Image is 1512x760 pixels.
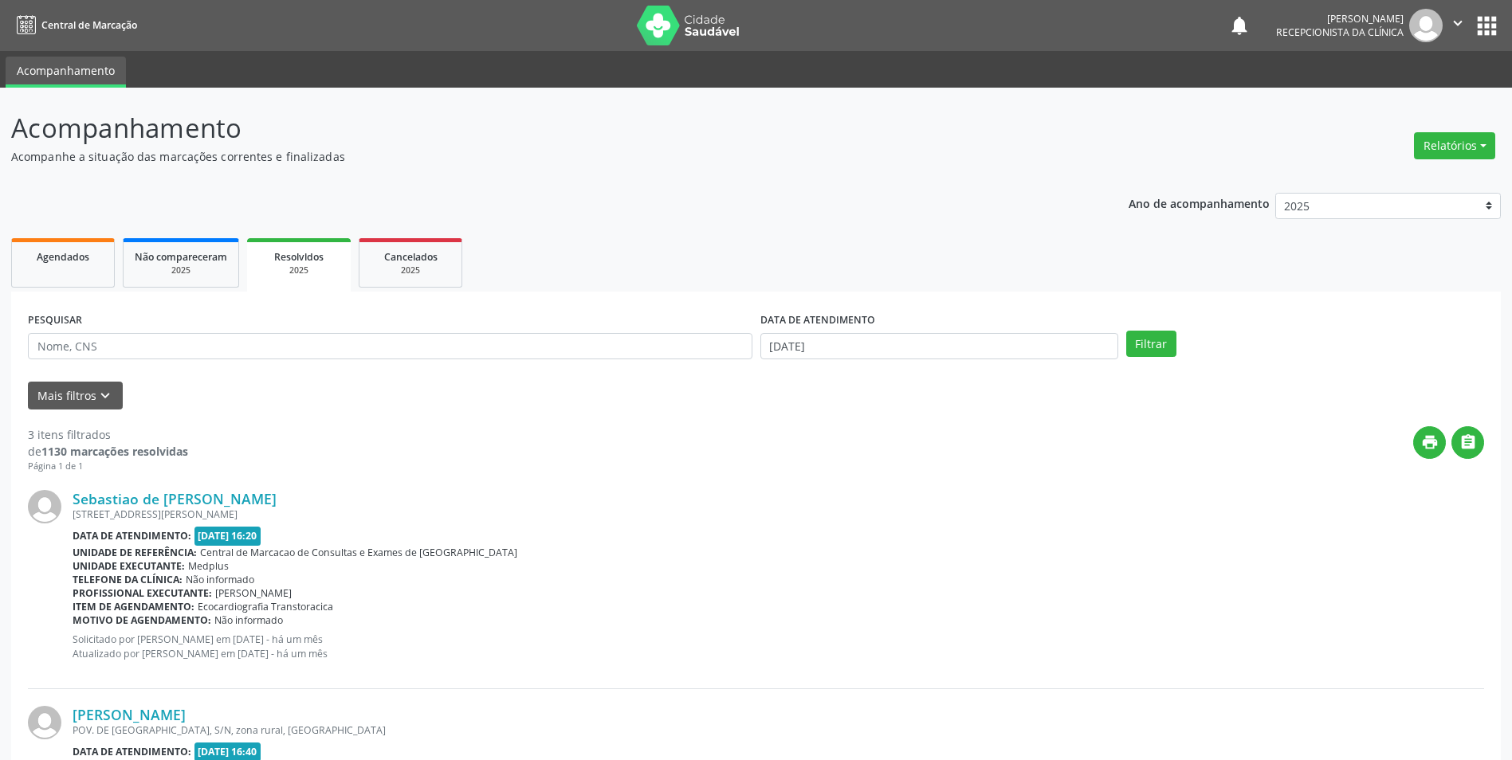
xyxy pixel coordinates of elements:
[1276,12,1404,25] div: [PERSON_NAME]
[1414,132,1495,159] button: Relatórios
[1409,9,1443,42] img: img
[198,600,333,613] span: Ecocardiografia Transtoracica
[73,706,186,723] a: [PERSON_NAME]
[37,250,89,264] span: Agendados
[73,507,1484,521] div: [STREET_ADDRESS][PERSON_NAME]
[760,333,1118,360] input: Selecione um intervalo
[11,12,137,38] a: Central de Marcação
[188,559,229,573] span: Medplus
[73,529,191,543] b: Data de atendimento:
[384,250,438,264] span: Cancelados
[1459,433,1477,451] i: 
[73,723,1484,737] div: POV. DE [GEOGRAPHIC_DATA], S/N, zona rural, [GEOGRAPHIC_DATA]
[1443,9,1473,42] button: 
[73,559,185,573] b: Unidade executante:
[96,387,114,405] i: keyboard_arrow_down
[135,250,227,264] span: Não compareceram
[215,586,292,600] span: [PERSON_NAME]
[73,573,183,586] b: Telefone da clínica:
[194,527,261,545] span: [DATE] 16:20
[1126,331,1176,358] button: Filtrar
[200,546,517,559] span: Central de Marcacao de Consultas e Exames de [GEOGRAPHIC_DATA]
[1276,25,1404,39] span: Recepcionista da clínica
[11,148,1054,165] p: Acompanhe a situação das marcações correntes e finalizadas
[760,308,875,333] label: DATA DE ATENDIMENTO
[371,264,450,276] div: 2025
[186,573,254,586] span: Não informado
[1451,426,1484,459] button: 
[1473,12,1501,40] button: apps
[1449,14,1467,32] i: 
[73,490,277,507] a: Sebastiao de [PERSON_NAME]
[28,443,188,460] div: de
[1228,14,1251,37] button: notifications
[73,613,211,627] b: Motivo de agendamento:
[28,460,188,473] div: Página 1 de 1
[1421,433,1439,451] i: print
[214,613,283,627] span: Não informado
[135,264,227,276] div: 2025
[73,745,191,758] b: Data de atendimento:
[28,426,188,443] div: 3 itens filtrados
[73,586,212,600] b: Profissional executante:
[6,57,126,88] a: Acompanhamento
[28,382,123,409] button: Mais filtroskeyboard_arrow_down
[258,264,340,276] div: 2025
[274,250,324,264] span: Resolvidos
[28,490,61,523] img: img
[1413,426,1446,459] button: print
[41,18,137,32] span: Central de Marcação
[73,633,1484,660] p: Solicitado por [PERSON_NAME] em [DATE] - há um mês Atualizado por [PERSON_NAME] em [DATE] - há um...
[28,308,82,333] label: PESQUISAR
[1129,193,1270,213] p: Ano de acompanhamento
[11,108,1054,148] p: Acompanhamento
[28,333,752,360] input: Nome, CNS
[73,546,197,559] b: Unidade de referência:
[73,600,194,613] b: Item de agendamento:
[41,444,188,459] strong: 1130 marcações resolvidas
